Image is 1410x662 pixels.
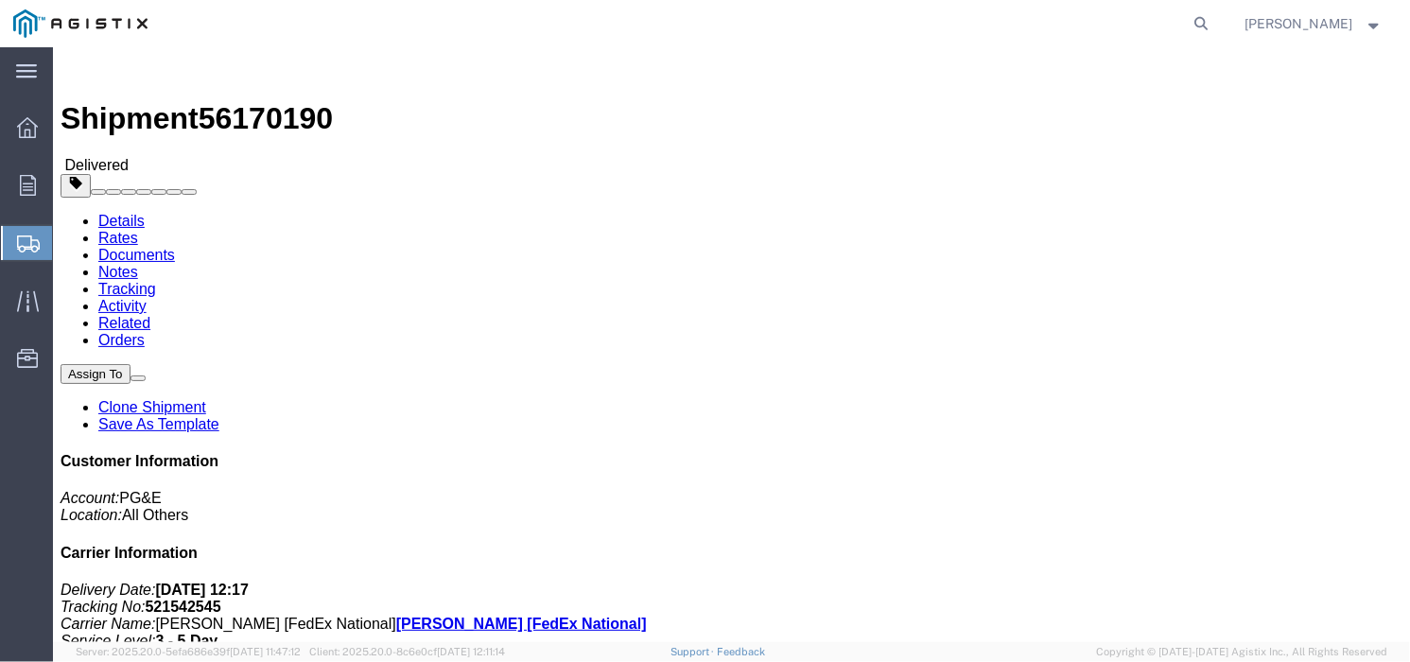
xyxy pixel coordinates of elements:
[670,646,718,657] a: Support
[53,47,1410,642] iframe: FS Legacy Container
[76,646,301,657] span: Server: 2025.20.0-5efa686e39f
[13,9,148,38] img: logo
[1245,12,1384,35] button: [PERSON_NAME]
[1245,13,1353,34] span: Steven Berendsen
[1096,644,1387,660] span: Copyright © [DATE]-[DATE] Agistix Inc., All Rights Reserved
[437,646,505,657] span: [DATE] 12:11:14
[309,646,505,657] span: Client: 2025.20.0-8c6e0cf
[230,646,301,657] span: [DATE] 11:47:12
[717,646,765,657] a: Feedback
